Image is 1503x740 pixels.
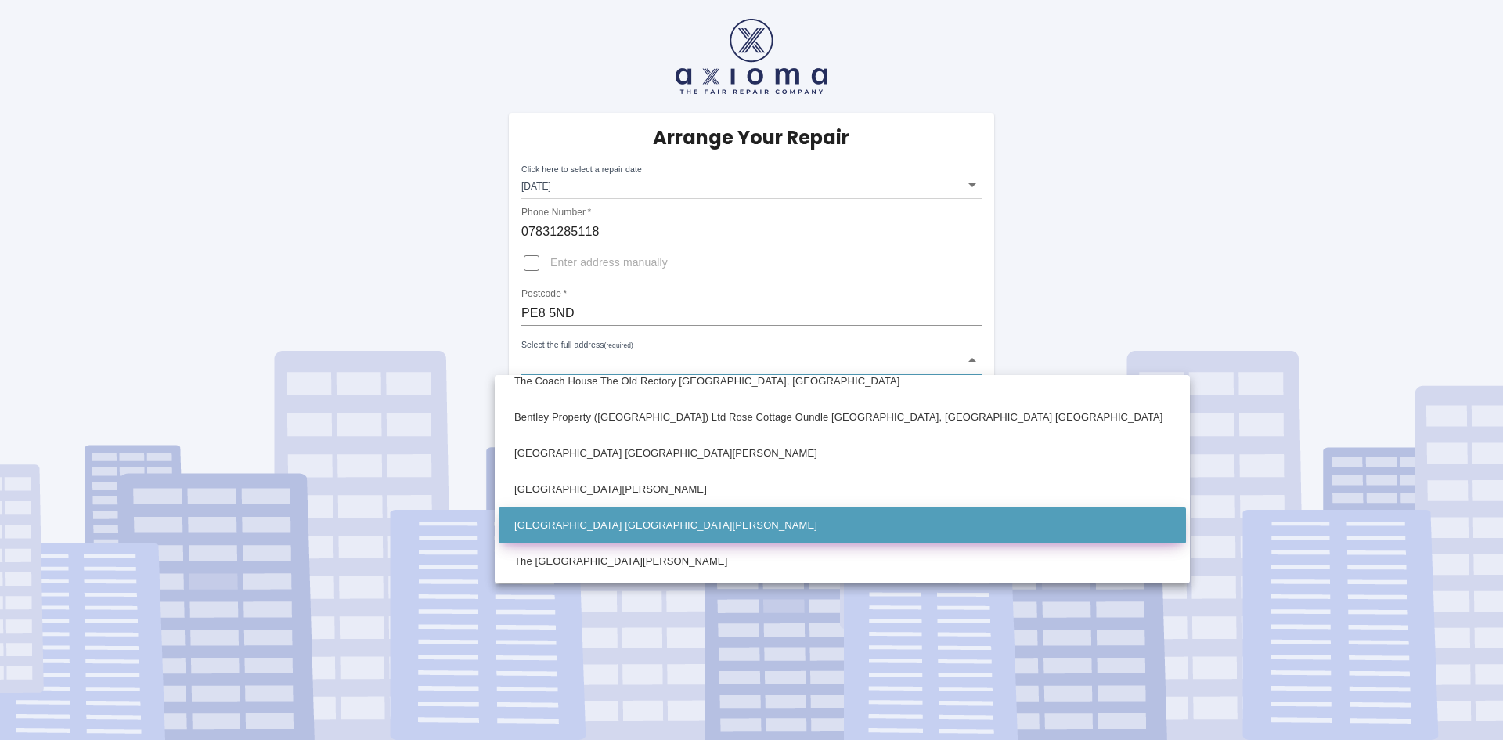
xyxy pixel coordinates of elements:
[499,435,1186,471] li: [GEOGRAPHIC_DATA] [GEOGRAPHIC_DATA][PERSON_NAME]
[499,363,1186,399] li: The Coach House The Old Rectory [GEOGRAPHIC_DATA], [GEOGRAPHIC_DATA]
[499,399,1186,435] li: Bentley Property ([GEOGRAPHIC_DATA]) Ltd Rose Cottage Oundle [GEOGRAPHIC_DATA], [GEOGRAPHIC_DATA]...
[499,543,1186,579] li: The [GEOGRAPHIC_DATA][PERSON_NAME]
[499,507,1186,543] li: [GEOGRAPHIC_DATA] [GEOGRAPHIC_DATA][PERSON_NAME]
[499,471,1186,507] li: [GEOGRAPHIC_DATA][PERSON_NAME]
